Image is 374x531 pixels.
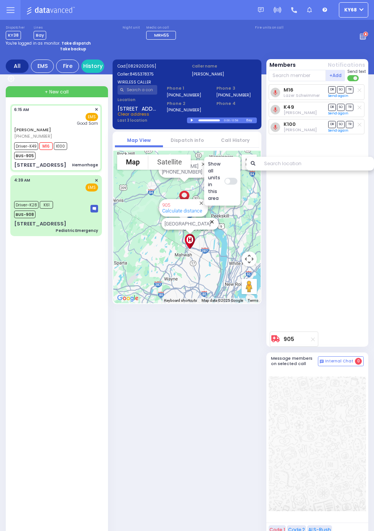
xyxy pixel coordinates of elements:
[344,6,357,13] span: ky68
[118,105,158,111] span: [STREET_ADDRESS]
[154,32,169,38] span: MRH55
[192,71,257,77] label: [PERSON_NAME]
[346,86,353,93] span: TR
[328,121,336,128] span: DR
[216,85,256,92] span: Phone 3
[85,183,98,191] span: EMS
[34,31,46,40] span: Bay
[202,298,243,303] span: Map data ©2025 Google
[339,2,368,18] button: ky68
[14,133,52,139] span: [PHONE_NUMBER]
[14,201,39,209] span: Driver-K28
[56,228,98,233] div: Pediatric Emergency
[328,111,348,116] a: Send again
[14,220,66,228] div: [STREET_ADDRESS]
[167,100,207,107] span: Phone 2
[148,154,191,170] button: Show satellite imagery
[346,104,353,111] span: TR
[167,107,201,113] label: [PHONE_NUMBER]
[118,111,149,117] span: Clear address
[224,116,231,125] div: 0:00
[216,100,256,107] span: Phone 4
[14,152,35,159] span: BUS-905
[61,40,91,46] strong: Take dispatch
[118,117,187,123] label: Last 3 location
[328,93,348,98] a: Send again
[115,293,140,303] img: Google
[14,177,30,183] span: 4:39 AM
[260,157,374,171] input: Search location
[337,86,345,93] span: SO
[77,121,98,126] span: Good Sam
[271,356,318,366] h5: Message members on selected call
[118,85,158,95] input: Search a contact
[6,60,29,73] div: All
[167,92,201,98] label: [PHONE_NUMBER]
[232,116,239,125] div: 0:58
[40,201,53,209] span: K61
[284,87,293,93] a: M16
[255,26,284,30] label: Fire units on call
[221,137,250,143] a: Call History
[347,74,359,82] label: Turn off text
[192,63,257,69] label: Caller name
[81,60,104,73] a: History
[325,359,353,364] span: Internal Chat
[54,142,67,150] span: K100
[337,121,345,128] span: SO
[90,205,98,212] img: message-box.svg
[328,86,336,93] span: DR
[56,60,79,73] div: Fire
[248,298,258,303] a: Terms (opens in new tab)
[39,142,53,150] span: M16
[6,31,21,40] span: KY38
[6,40,60,46] span: You're logged in as monitor.
[164,298,197,303] button: Keyboard shortcuts
[284,336,294,342] a: 905
[328,128,348,133] a: Send again
[127,137,151,143] a: Map View
[162,208,202,214] a: Calculate distance
[246,117,256,123] div: Bay
[328,104,336,111] span: DR
[328,61,365,69] button: Notifications
[171,137,204,143] a: Dispatch info
[14,107,29,113] span: 6:15 AM
[258,7,264,13] img: message.svg
[34,26,46,30] label: Lines
[118,79,182,85] label: WIRELESS CALLER
[26,5,77,15] img: Logo
[346,121,353,128] span: TR
[174,179,194,208] div: HERSHEL HALBERSTAM
[198,200,205,207] button: Close
[284,93,320,98] span: Lazer Schwimmer
[14,142,38,150] span: Driver-K49
[14,211,35,218] span: BUS-908
[115,293,140,303] a: Open this area in Google Maps (opens a new window)
[14,127,51,133] a: [PERSON_NAME]
[14,161,66,169] div: [STREET_ADDRESS]
[269,61,296,69] button: Members
[118,97,158,103] label: Location
[180,231,200,252] div: Good Samaritan Hospital
[320,360,324,364] img: comment-alt.png
[123,26,140,30] label: Night unit
[200,161,207,168] button: Close
[118,71,182,77] label: Caller:
[347,69,366,74] span: Send text
[208,161,221,202] label: Show all units in this area
[167,85,207,92] span: Phone 1
[208,218,216,225] button: Close
[269,70,326,81] input: Search member
[216,92,251,98] label: [PHONE_NUMBER]
[85,113,98,121] span: EMS
[60,46,86,52] strong: Take backup
[175,218,192,233] div: 905
[355,358,362,365] span: 0
[230,116,232,125] div: /
[284,104,294,110] a: K49
[318,356,364,366] button: Internal Chat 0
[337,104,345,111] span: SO
[31,60,54,73] div: EMS
[242,251,257,267] button: Map camera controls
